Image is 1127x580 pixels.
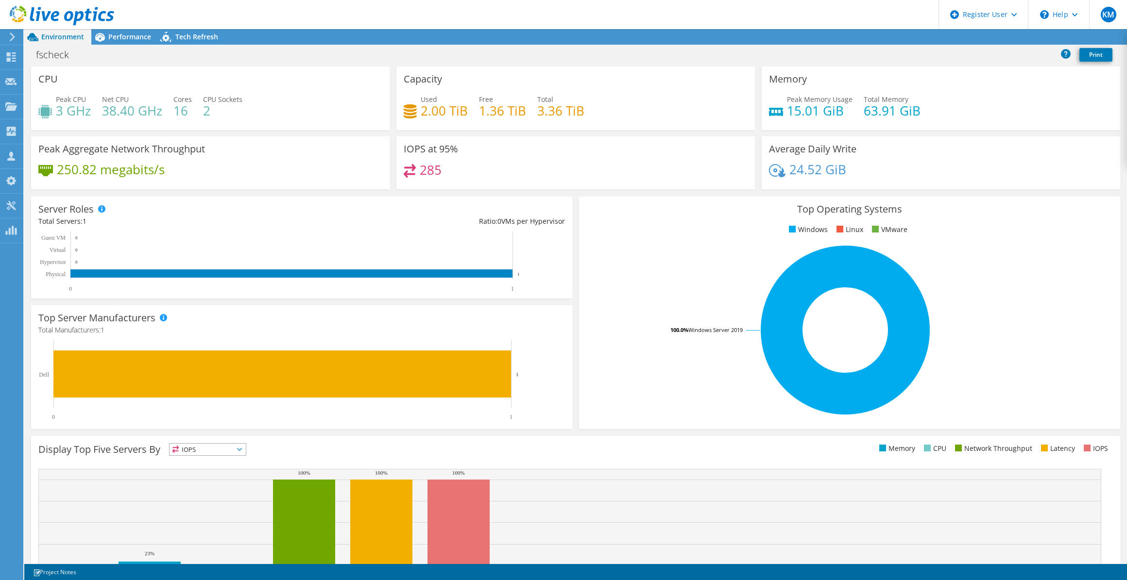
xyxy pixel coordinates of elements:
text: 1 [511,285,514,292]
li: CPU [922,443,946,454]
h3: Memory [769,74,807,84]
text: Physical [46,271,66,278]
span: Used [421,95,437,104]
span: CPU Sockets [203,95,242,104]
h3: Capacity [404,74,442,84]
span: Tech Refresh [175,32,218,41]
text: 1 [517,272,520,277]
text: 100% [375,470,388,476]
text: 100% [298,470,310,476]
h4: 63.91 GiB [864,105,921,116]
li: Linux [834,224,863,235]
h4: Total Manufacturers: [38,325,565,335]
h4: 16 [173,105,192,116]
span: Total [537,95,553,104]
h1: fscheck [32,50,84,60]
h3: Top Server Manufacturers [38,313,155,323]
h4: 285 [420,165,442,175]
h3: IOPS at 95% [404,144,458,154]
h4: 38.40 GHz [102,105,162,116]
span: 1 [83,216,86,226]
h3: Top Operating Systems [586,204,1113,215]
h4: 2 [203,105,242,116]
text: Hypervisor [40,259,66,265]
span: Environment [41,32,84,41]
text: 1 [516,371,519,377]
span: Free [479,95,493,104]
h4: 250.82 megabits/s [57,164,165,175]
li: Latency [1039,443,1075,454]
a: Project Notes [26,566,83,578]
h4: 3 GHz [56,105,91,116]
span: KM [1101,7,1116,22]
text: 0 [75,248,78,252]
li: Windows [786,224,828,235]
h4: 3.36 TiB [537,105,584,116]
li: Memory [877,443,915,454]
span: Net CPU [102,95,129,104]
text: 100% [452,470,465,476]
span: Cores [173,95,192,104]
text: 1 [510,414,512,420]
h4: 1.36 TiB [479,105,526,116]
h3: Peak Aggregate Network Throughput [38,144,205,154]
div: Total Servers: [38,216,302,227]
h3: CPU [38,74,58,84]
span: Peak CPU [56,95,86,104]
tspan: 100.0% [670,326,688,333]
a: Print [1079,48,1112,62]
text: 0 [52,414,55,420]
text: 0 [69,285,72,292]
svg: \n [1040,10,1049,19]
span: 1 [101,325,104,334]
text: 23% [145,550,154,556]
span: IOPS [170,444,246,455]
div: Ratio: VMs per Hypervisor [302,216,565,227]
text: Guest VM [41,234,66,241]
span: Performance [108,32,151,41]
span: Peak Memory Usage [787,95,853,104]
text: Virtual [50,247,66,253]
h3: Average Daily Write [769,144,856,154]
span: Total Memory [864,95,908,104]
text: 0 [75,235,78,240]
h4: 15.01 GiB [787,105,853,116]
li: VMware [870,224,907,235]
text: 0 [75,260,78,265]
h4: 2.00 TiB [421,105,468,116]
tspan: Windows Server 2019 [688,326,743,333]
li: IOPS [1081,443,1108,454]
text: Dell [39,371,49,378]
h3: Server Roles [38,204,94,215]
li: Network Throughput [953,443,1032,454]
h4: 24.52 GiB [789,164,846,175]
span: 0 [497,216,501,226]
